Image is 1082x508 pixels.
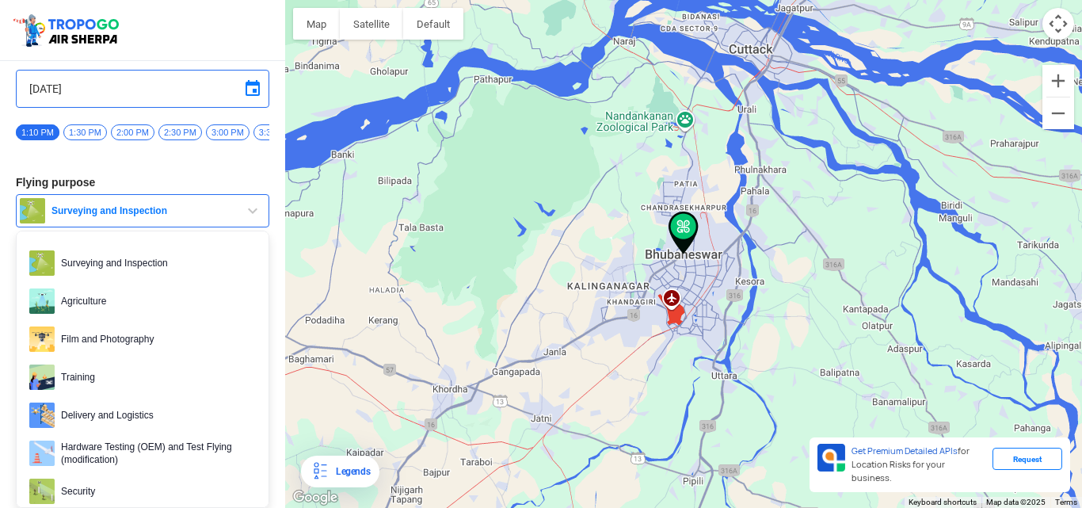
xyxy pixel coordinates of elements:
[852,445,958,456] span: Get Premium Detailed APIs
[29,250,55,276] img: survey.png
[986,498,1046,506] span: Map data ©2025
[1042,97,1074,129] button: Zoom out
[16,124,59,140] span: 1:10 PM
[992,448,1062,470] div: Request
[111,124,154,140] span: 2:00 PM
[311,462,330,481] img: Legends
[1042,65,1074,97] button: Zoom in
[1042,8,1074,40] button: Map camera controls
[29,479,55,504] img: security.png
[63,124,107,140] span: 1:30 PM
[817,444,845,472] img: Premium APIs
[16,231,269,508] ul: Surveying and Inspection
[845,444,992,486] div: for Location Risks for your business.
[16,177,269,188] h3: Flying purpose
[55,365,256,390] span: Training
[293,8,340,40] button: Show street map
[29,441,55,466] img: ic_hardwaretesting.png
[55,250,256,276] span: Surveying and Inspection
[206,124,250,140] span: 3:00 PM
[289,487,341,508] img: Google
[158,124,202,140] span: 2:30 PM
[55,441,256,466] span: Hardware Testing (OEM) and Test Flying (modification)
[330,462,370,481] div: Legends
[1055,498,1077,506] a: Terms
[253,124,297,140] span: 3:30 PM
[55,327,256,352] span: Film and Photography
[45,204,243,217] span: Surveying and Inspection
[55,479,256,504] span: Security
[29,403,55,428] img: delivery.png
[20,198,45,223] img: survey.png
[909,497,977,508] button: Keyboard shortcuts
[16,194,269,227] button: Surveying and Inspection
[29,79,256,98] input: Select Date
[55,288,256,314] span: Agriculture
[55,403,256,428] span: Delivery and Logistics
[29,288,55,314] img: agri.png
[29,327,55,352] img: film.png
[340,8,403,40] button: Show satellite imagery
[12,12,124,48] img: ic_tgdronemaps.svg
[289,487,341,508] a: Open this area in Google Maps (opens a new window)
[29,365,55,390] img: training.png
